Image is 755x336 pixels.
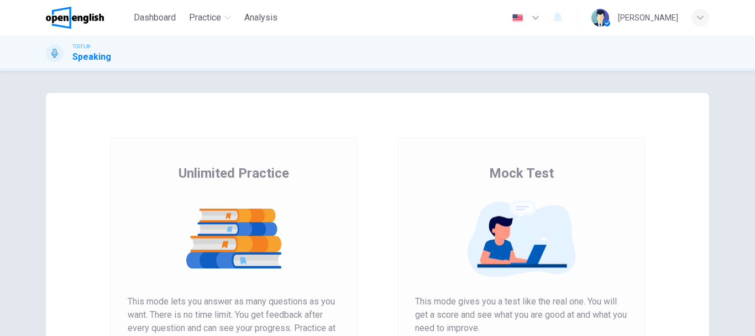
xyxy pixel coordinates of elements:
span: Unlimited Practice [179,164,289,182]
a: OpenEnglish logo [46,7,129,29]
span: Analysis [244,11,277,24]
span: Practice [189,11,221,24]
span: TOEFL® [72,43,90,50]
span: This mode gives you a test like the real one. You will get a score and see what you are good at a... [415,295,627,335]
span: Dashboard [134,11,176,24]
img: OpenEnglish logo [46,7,104,29]
h1: Speaking [72,50,111,64]
span: Mock Test [489,164,554,182]
button: Practice [185,8,235,28]
div: [PERSON_NAME] [618,11,678,24]
button: Analysis [240,8,282,28]
img: Profile picture [591,9,609,27]
button: Dashboard [129,8,180,28]
img: en [511,14,525,22]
